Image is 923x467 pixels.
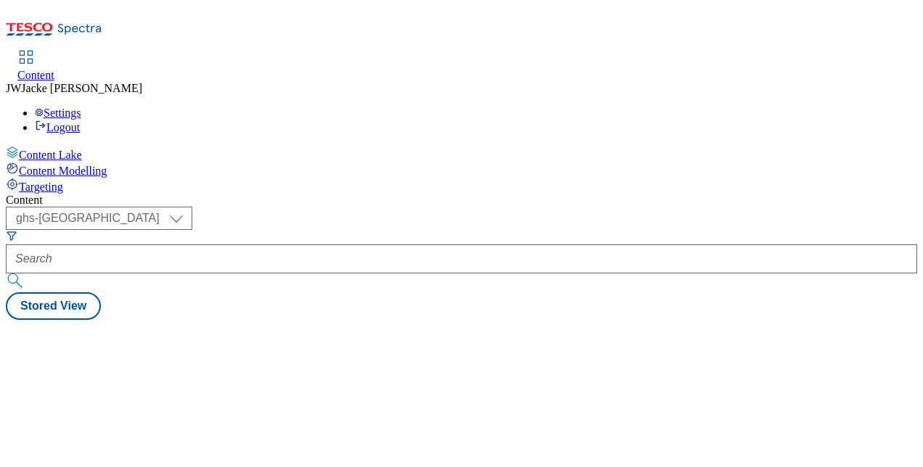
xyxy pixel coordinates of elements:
span: Content [17,69,54,81]
a: Content [17,51,54,82]
span: JW [6,82,21,94]
div: Content [6,194,917,207]
span: Content Lake [19,149,82,161]
span: Jacke [PERSON_NAME] [21,82,142,94]
button: Stored View [6,292,101,320]
a: Settings [35,107,81,119]
svg: Search Filters [6,230,17,241]
span: Targeting [19,181,63,193]
span: Content Modelling [19,165,107,177]
a: Content Modelling [6,162,917,178]
a: Targeting [6,178,917,194]
a: Logout [35,121,80,133]
a: Content Lake [6,146,917,162]
input: Search [6,244,917,273]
